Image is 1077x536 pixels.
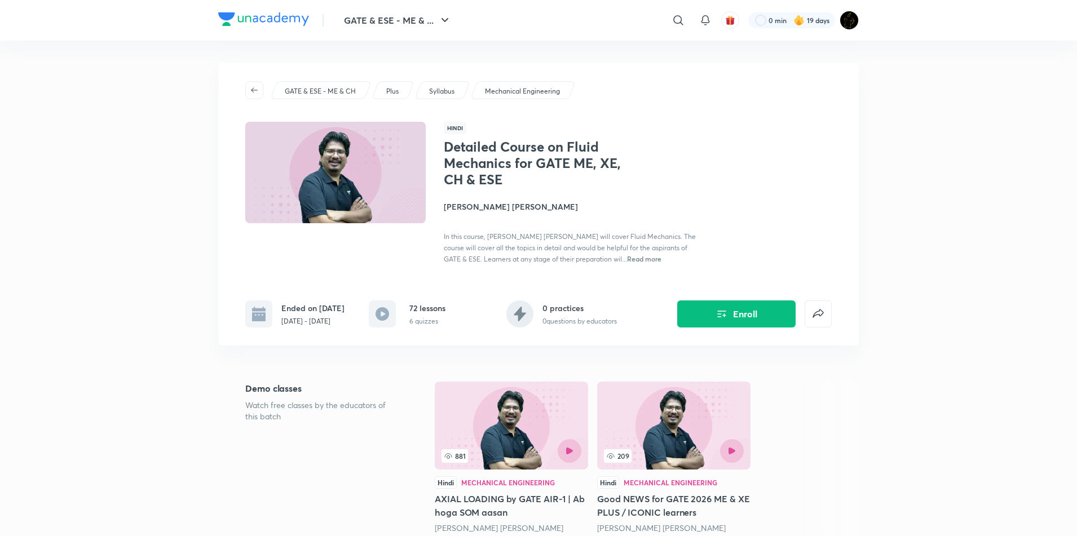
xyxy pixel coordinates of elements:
[427,86,457,96] a: Syllabus
[285,86,356,96] p: GATE & ESE - ME & CH
[218,12,309,26] img: Company Logo
[444,139,628,187] h1: Detailed Course on Fluid Mechanics for GATE ME, XE, CH & ESE
[597,522,726,533] a: [PERSON_NAME] [PERSON_NAME]
[597,522,751,534] div: Devendra Singh Negi
[721,11,739,29] button: avatar
[245,400,399,422] p: Watch free classes by the educators of this batch
[627,254,661,263] span: Read more
[597,492,751,519] h5: Good NEWS for GATE 2026 ME & XE PLUS / ICONIC learners
[725,15,735,25] img: avatar
[409,302,445,314] h6: 72 lessons
[442,449,468,463] span: 881
[597,476,619,489] div: Hindi
[245,382,399,395] h5: Demo classes
[283,86,358,96] a: GATE & ESE - ME & CH
[483,86,562,96] a: Mechanical Engineering
[444,122,466,134] span: Hindi
[218,12,309,29] a: Company Logo
[435,492,588,519] h5: AXIAL LOADING by GATE AIR-1 | Ab hoga SOM aasan
[385,86,401,96] a: Plus
[542,316,617,326] p: 0 questions by educators
[435,522,588,534] div: Devendra Singh Negi
[386,86,399,96] p: Plus
[485,86,560,96] p: Mechanical Engineering
[793,15,805,26] img: streak
[461,479,555,486] div: Mechanical Engineering
[840,11,859,30] img: Ranit Maity01
[542,302,617,314] h6: 0 practices
[677,300,796,327] button: Enroll
[337,9,458,32] button: GATE & ESE - ME & ...
[281,316,345,326] p: [DATE] - [DATE]
[604,449,632,463] span: 209
[444,232,696,263] span: In this course, [PERSON_NAME] [PERSON_NAME] will cover Fluid Mechanics. The course will cover all...
[805,300,832,327] button: false
[244,121,427,224] img: Thumbnail
[624,479,717,486] div: Mechanical Engineering
[444,201,696,212] h4: [PERSON_NAME] [PERSON_NAME]
[429,86,454,96] p: Syllabus
[435,476,457,489] div: Hindi
[281,302,345,314] h6: Ended on [DATE]
[435,522,563,533] a: [PERSON_NAME] [PERSON_NAME]
[409,316,445,326] p: 6 quizzes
